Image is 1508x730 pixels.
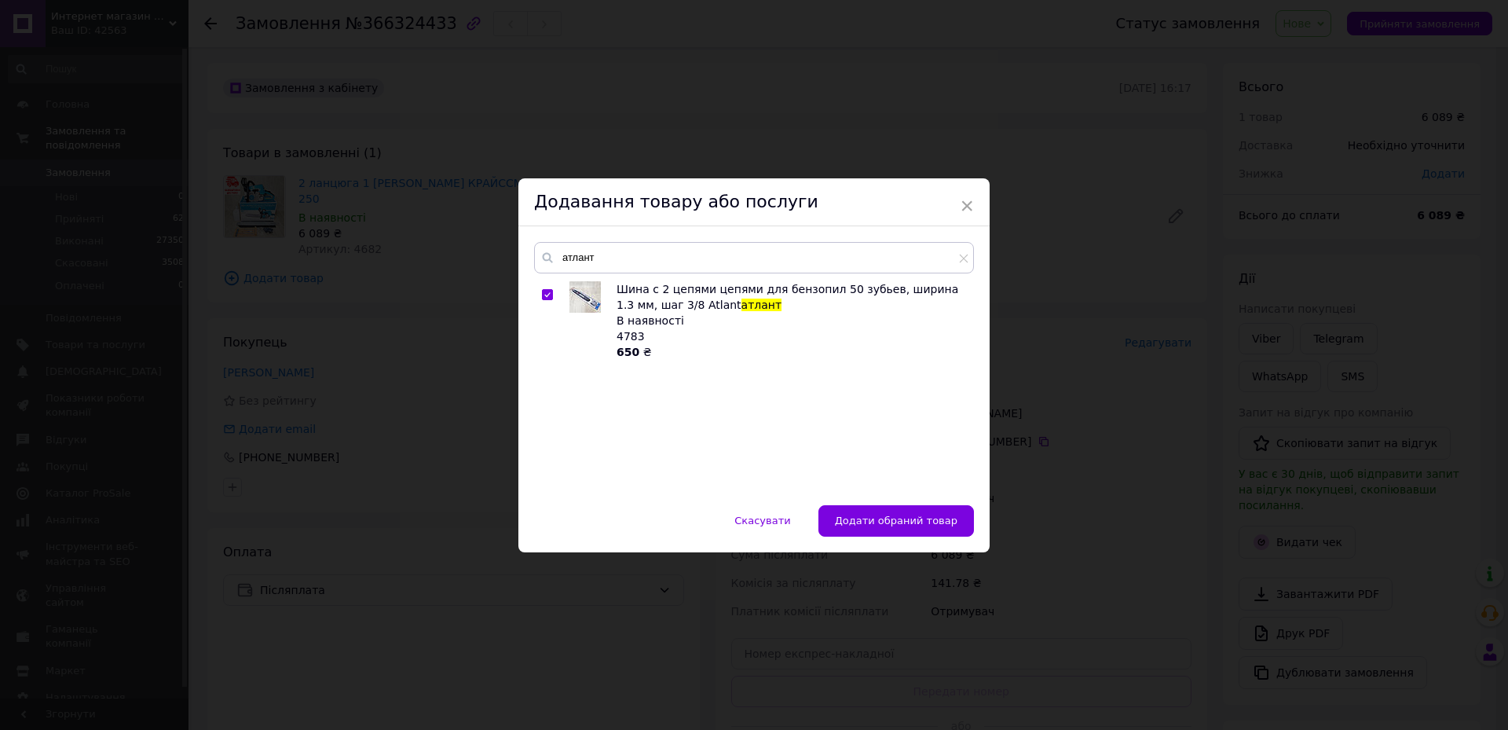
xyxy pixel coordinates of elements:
span: Додати обраний товар [835,515,957,526]
span: атлант [741,299,782,311]
span: Скасувати [734,515,790,526]
b: 650 [617,346,639,358]
div: Додавання товару або послуги [518,178,990,226]
div: В наявності [617,313,965,328]
button: Скасувати [718,505,807,537]
button: Додати обраний товар [818,505,974,537]
input: Пошук за товарами та послугами [534,242,974,273]
div: ₴ [617,344,965,360]
span: 4783 [617,330,645,343]
span: Шина с 2 цепями цепями для бензопил 50 зубьев, ширина 1.3 мм, шаг 3/8 Atlant [617,283,958,311]
span: × [960,193,974,219]
img: Шина с 2 цепями цепями для бензопил 50 зубьев, ширина 1.3 мм, шаг 3/8 Atlant атлант [569,281,601,313]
